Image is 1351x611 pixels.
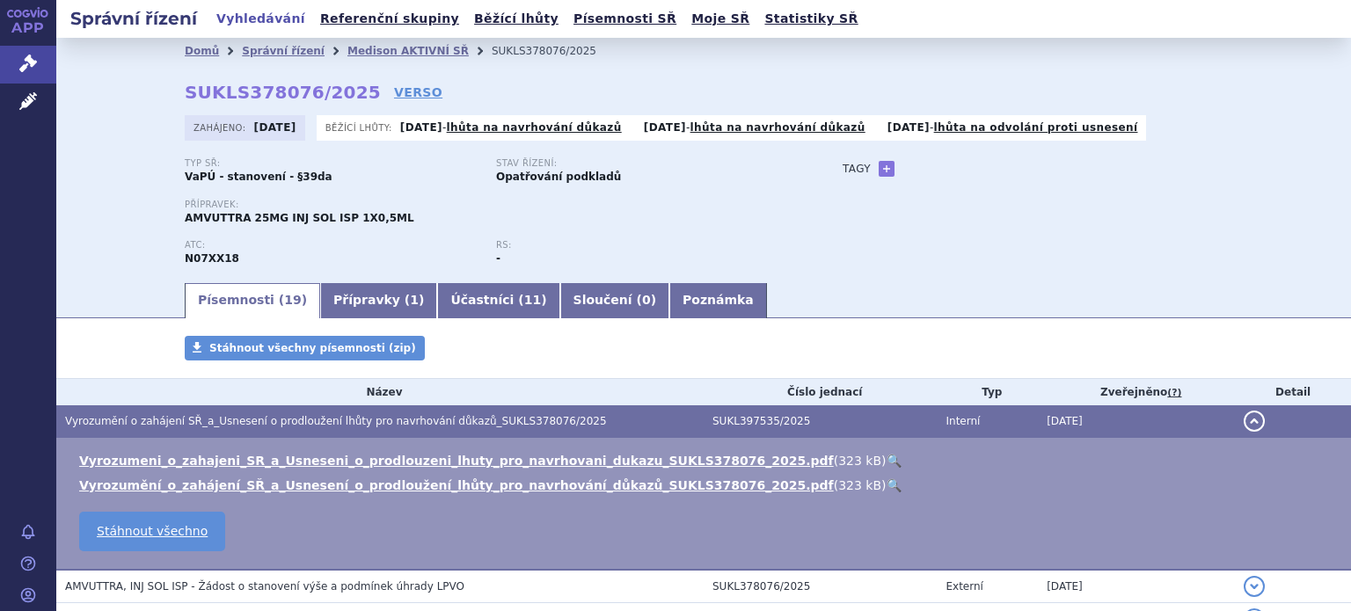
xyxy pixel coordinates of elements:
[400,121,442,134] strong: [DATE]
[934,121,1138,134] a: lhůta na odvolání proti usnesení
[1038,405,1235,438] td: [DATE]
[242,45,325,57] a: Správní řízení
[65,415,607,427] span: Vyrozumění o zahájení SŘ_a_Usnesení o prodloužení lhůty pro navrhování důkazů_SUKLS378076/2025
[492,38,619,64] li: SUKLS378076/2025
[704,570,937,603] td: SUKL378076/2025
[946,580,982,593] span: Externí
[56,6,211,31] h2: Správní řízení
[1038,379,1235,405] th: Zveřejněno
[560,283,669,318] a: Sloučení (0)
[394,84,442,101] a: VERSO
[79,512,225,551] a: Stáhnout všechno
[879,161,895,177] a: +
[946,415,980,427] span: Interní
[185,82,381,103] strong: SUKLS378076/2025
[185,252,239,265] strong: VUTRISIRAN
[185,283,320,318] a: Písemnosti (19)
[185,336,425,360] a: Stáhnout všechny písemnosti (zip)
[209,342,416,354] span: Stáhnout všechny písemnosti (zip)
[1244,411,1265,432] button: detail
[496,158,790,169] p: Stav řízení:
[315,7,464,31] a: Referenční skupiny
[669,283,767,318] a: Poznámka
[644,120,865,135] p: -
[568,7,682,31] a: Písemnosti SŘ
[347,45,469,57] a: Medison AKTIVNÍ SŘ
[524,293,541,307] span: 11
[437,283,559,318] a: Účastníci (11)
[185,212,414,224] span: AMVUTTRA 25MG INJ SOL ISP 1X0,5ML
[211,7,310,31] a: Vyhledávání
[937,379,1038,405] th: Typ
[496,252,500,265] strong: -
[704,379,937,405] th: Číslo jednací
[838,478,881,492] span: 323 kB
[79,476,1333,494] li: ( )
[79,478,834,492] a: Vyrozumění_o_zahájení_SŘ_a_Usnesení_o_prodloužení_lhůty_pro_navrhování_důkazů_SUKLS378076_2025.pdf
[325,120,396,135] span: Běžící lhůty:
[400,120,622,135] p: -
[185,200,807,210] p: Přípravek:
[644,121,686,134] strong: [DATE]
[185,45,219,57] a: Domů
[65,580,464,593] span: AMVUTTRA, INJ SOL ISP - Žádost o stanovení výše a podmínek úhrady LPVO
[254,121,296,134] strong: [DATE]
[1038,570,1235,603] td: [DATE]
[496,171,621,183] strong: Opatřování podkladů
[1235,379,1351,405] th: Detail
[1167,387,1181,399] abbr: (?)
[642,293,651,307] span: 0
[284,293,301,307] span: 19
[887,478,902,492] a: 🔍
[887,121,930,134] strong: [DATE]
[1244,576,1265,597] button: detail
[185,240,478,251] p: ATC:
[79,452,1333,469] li: ( )
[320,283,437,318] a: Přípravky (1)
[887,120,1138,135] p: -
[843,158,871,179] h3: Tagy
[185,158,478,169] p: Typ SŘ:
[690,121,865,134] a: lhůta na navrhování důkazů
[410,293,419,307] span: 1
[185,171,332,183] strong: VaPÚ - stanovení - §39da
[838,454,881,468] span: 323 kB
[887,454,902,468] a: 🔍
[496,240,790,251] p: RS:
[79,454,834,468] a: Vyrozumeni_o_zahajeni_SR_a_Usneseni_o_prodlouzeni_lhuty_pro_navrhovani_dukazu_SUKLS378076_2025.pdf
[56,379,704,405] th: Název
[686,7,755,31] a: Moje SŘ
[447,121,622,134] a: lhůta na navrhování důkazů
[759,7,863,31] a: Statistiky SŘ
[704,405,937,438] td: SUKL397535/2025
[194,120,249,135] span: Zahájeno:
[469,7,564,31] a: Běžící lhůty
